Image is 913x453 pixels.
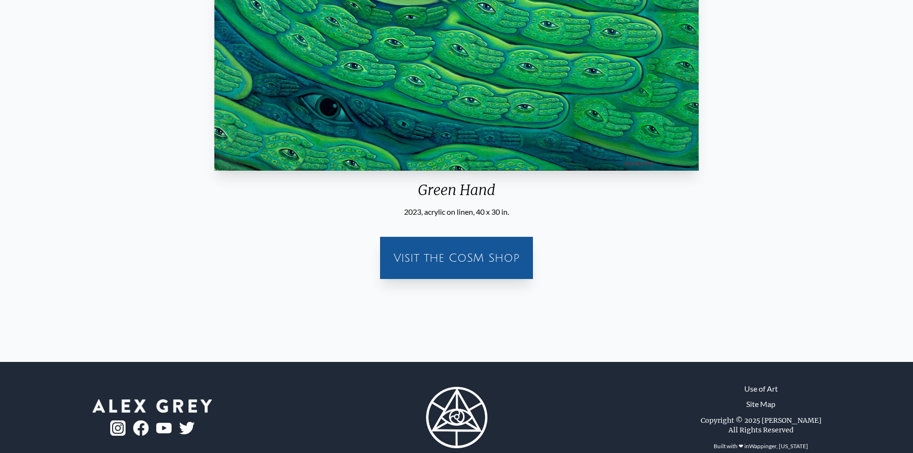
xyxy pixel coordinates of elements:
[386,243,527,273] a: Visit the CoSM Shop
[744,383,778,395] a: Use of Art
[701,416,821,425] div: Copyright © 2025 [PERSON_NAME]
[133,420,149,436] img: fb-logo.png
[210,206,703,218] div: 2023, acrylic on linen, 40 x 30 in.
[156,423,172,434] img: youtube-logo.png
[210,181,703,206] div: Green Hand
[179,422,195,434] img: twitter-logo.png
[749,442,808,450] a: Wappinger, [US_STATE]
[728,425,794,435] div: All Rights Reserved
[110,420,126,436] img: ig-logo.png
[746,398,775,410] a: Site Map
